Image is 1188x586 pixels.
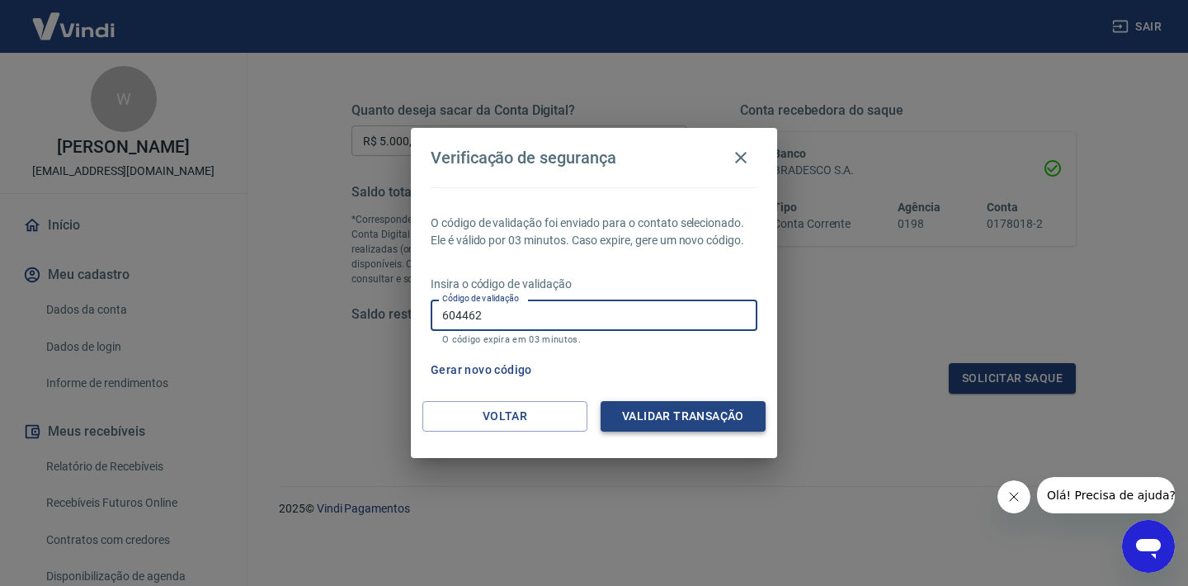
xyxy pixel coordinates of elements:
[601,401,766,432] button: Validar transação
[442,334,746,345] p: O código expira em 03 minutos.
[431,148,616,168] h4: Verificação de segurança
[997,480,1030,513] iframe: Fechar mensagem
[424,355,539,385] button: Gerar novo código
[431,276,757,293] p: Insira o código de validação
[431,215,757,249] p: O código de validação foi enviado para o contato selecionado. Ele é válido por 03 minutos. Caso e...
[1122,520,1175,573] iframe: Botão para abrir a janela de mensagens
[10,12,139,25] span: Olá! Precisa de ajuda?
[442,292,519,305] label: Código de validação
[1037,477,1175,513] iframe: Mensagem da empresa
[422,401,587,432] button: Voltar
